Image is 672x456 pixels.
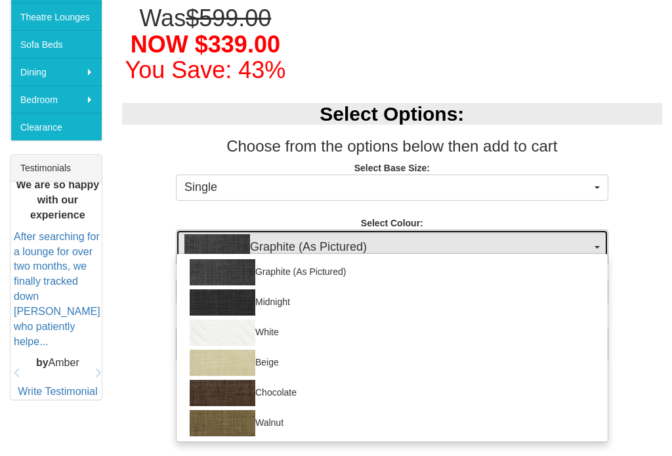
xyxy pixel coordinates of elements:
img: Midnight [190,289,255,316]
img: White [190,320,255,346]
img: Graphite (As Pictured) [190,259,255,285]
a: Beige [177,348,608,378]
a: Walnut [177,408,608,438]
img: Beige [190,350,255,376]
a: Midnight [177,287,608,318]
a: Graphite (As Pictured) [177,257,608,287]
a: White [177,318,608,348]
img: Chocolate [190,380,255,406]
a: Chocolate [177,378,608,408]
img: Walnut [190,410,255,436]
